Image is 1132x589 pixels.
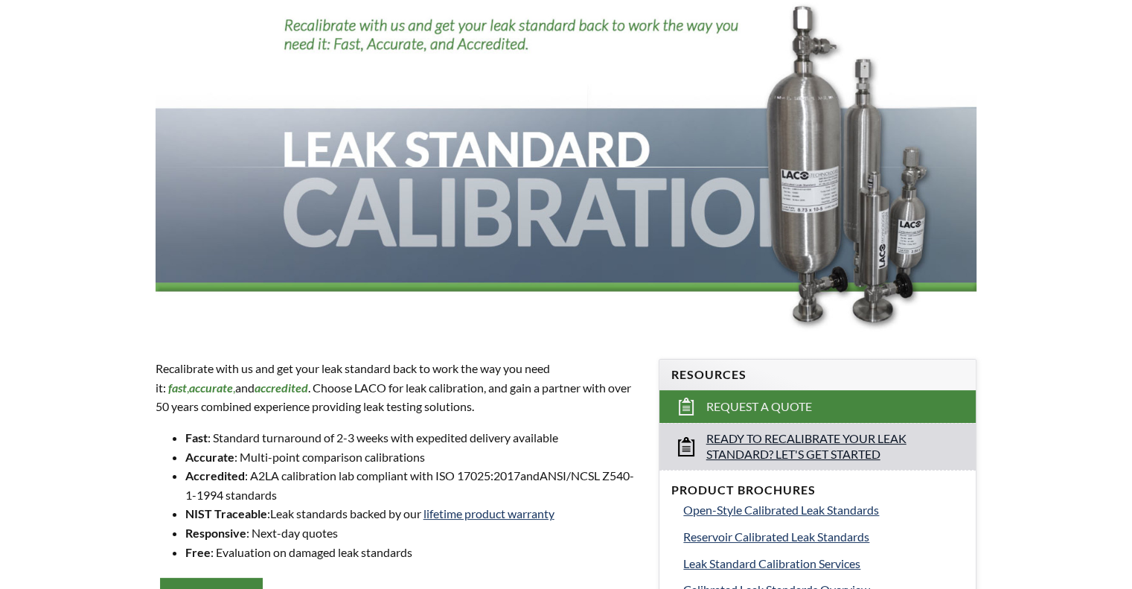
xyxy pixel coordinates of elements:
[185,543,642,562] li: : Evaluation on damaged leak standards
[671,483,964,498] h4: Product Brochures
[185,468,634,502] span: ANSI/NCSL Z540-1-1994
[671,367,964,383] h4: Resources
[185,468,245,483] strong: Accredited
[166,381,235,395] span: , ,
[435,468,520,483] span: ISO 17025:2017
[659,423,976,470] a: Ready to Recalibrate Your Leak Standard? Let's Get Started
[185,466,642,504] li: : A2LA calibration lab compliant with standards
[520,468,540,483] span: and
[683,529,869,544] span: Reservoir Calibrated Leak Standards
[185,545,211,559] strong: Free
[185,450,234,464] strong: Accurate
[706,399,812,415] span: Request a Quote
[683,500,964,520] a: Open-Style Calibrated Leak Standards
[185,523,642,543] li: : Next-day quotes
[683,554,964,573] a: Leak Standard Calibration Services
[185,448,642,467] li: : Multi-point comparison calibrations
[683,527,964,547] a: Reservoir Calibrated Leak Standards
[659,390,976,423] a: Request a Quote
[168,381,187,395] em: fast
[189,381,233,395] em: accurate
[423,506,554,520] a: lifetime product warranty
[185,506,267,520] strong: NIST Traceable
[156,2,977,331] img: Leak Standard Calibration header
[683,503,879,517] span: Open-Style Calibrated Leak Standards
[683,556,860,570] span: Leak Standard Calibration Services
[185,526,246,540] strong: Responsive
[706,431,931,462] span: Ready to Recalibrate Your Leak Standard? Let's Get Started
[270,506,276,520] span: L
[185,430,208,445] strong: Fast
[185,504,642,523] li: : eak standards backed by our
[185,428,642,448] li: : Standard turnaround of 2-3 weeks with expedited delivery available
[156,359,642,416] p: Recalibrate with us and get your leak standard back to work the way you need it: and . Choose LAC...
[255,381,308,395] em: accredited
